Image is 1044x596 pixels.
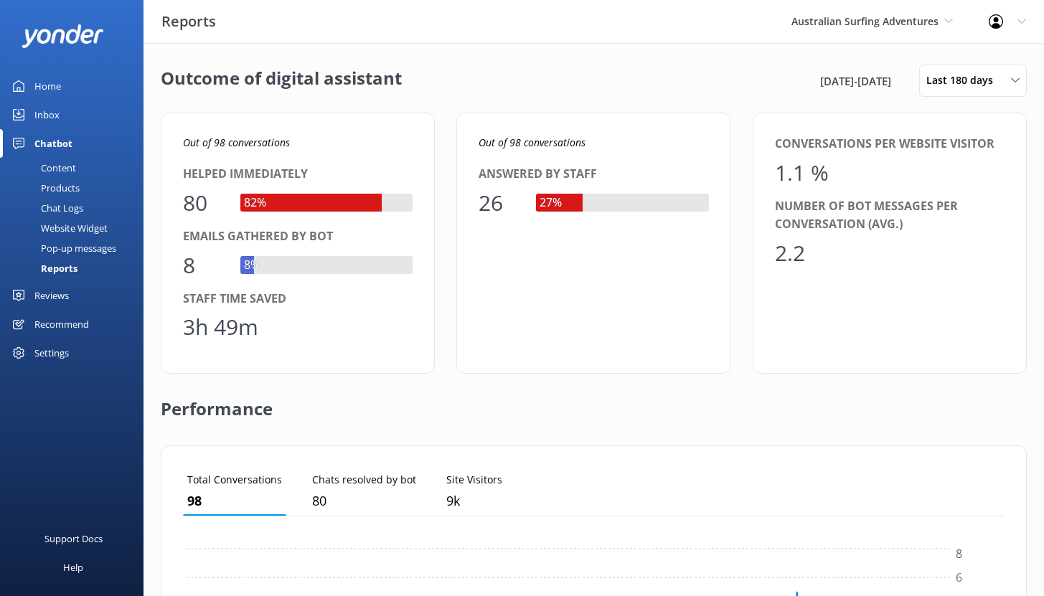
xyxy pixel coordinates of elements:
[479,186,522,220] div: 26
[479,165,708,184] div: Answered by staff
[183,186,226,220] div: 80
[34,129,72,158] div: Chatbot
[9,258,144,278] a: Reports
[775,236,818,270] div: 2.2
[775,156,829,190] div: 1.1 %
[956,547,962,562] tspan: 8
[820,72,891,90] span: [DATE] - [DATE]
[183,248,226,283] div: 8
[161,10,216,33] h3: Reports
[240,194,270,212] div: 82%
[63,553,83,582] div: Help
[9,178,144,198] a: Products
[187,491,282,511] p: 98
[9,238,116,258] div: Pop-up messages
[44,524,103,553] div: Support Docs
[161,65,402,97] h2: Outcome of digital assistant
[9,198,83,218] div: Chat Logs
[791,14,939,28] span: Australian Surfing Adventures
[9,258,77,278] div: Reports
[775,197,1005,234] div: Number of bot messages per conversation (avg.)
[9,178,80,198] div: Products
[9,198,144,218] a: Chat Logs
[446,491,502,511] p: 8,874
[34,100,60,129] div: Inbox
[183,227,413,246] div: Emails gathered by bot
[312,472,416,488] p: Chats resolved by bot
[183,310,258,344] div: 3h 49m
[312,491,416,511] p: 80
[479,136,586,149] i: Out of 98 conversations
[536,194,565,212] div: 27%
[926,72,1002,88] span: Last 180 days
[183,165,413,184] div: Helped immediately
[22,24,104,48] img: yonder-white-logo.png
[9,218,144,238] a: Website Widget
[34,281,69,310] div: Reviews
[183,136,290,149] i: Out of 98 conversations
[187,472,282,488] p: Total Conversations
[34,310,89,339] div: Recommend
[9,238,144,258] a: Pop-up messages
[775,135,1005,153] div: Conversations per website visitor
[956,569,962,585] tspan: 6
[9,158,144,178] a: Content
[161,374,273,431] h2: Performance
[446,472,502,488] p: Site Visitors
[183,290,413,308] div: Staff time saved
[9,158,76,178] div: Content
[34,72,61,100] div: Home
[240,256,263,275] div: 8%
[34,339,69,367] div: Settings
[9,218,108,238] div: Website Widget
